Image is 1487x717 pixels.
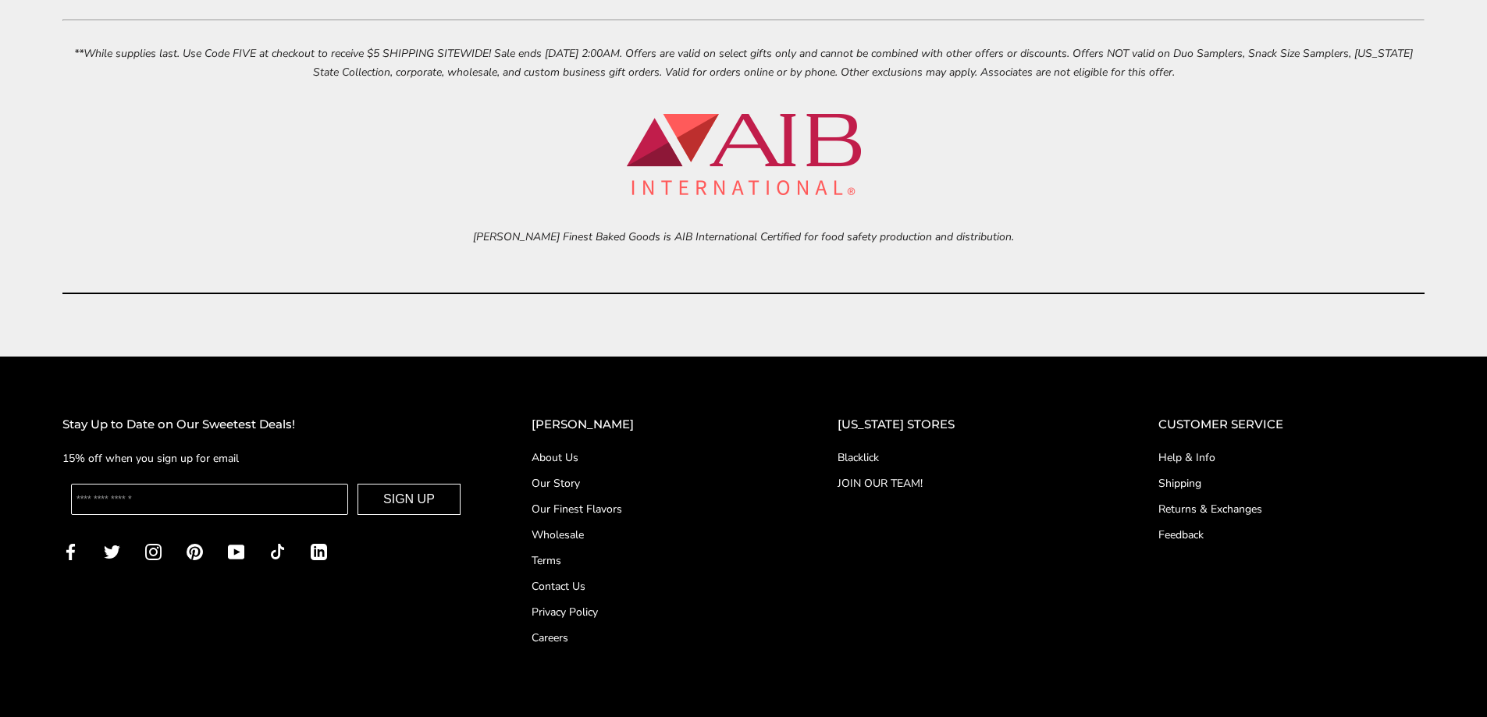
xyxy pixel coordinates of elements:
[532,415,775,435] h2: [PERSON_NAME]
[145,542,162,560] a: Instagram
[62,449,469,467] p: 15% off when you sign up for email
[187,542,203,560] a: Pinterest
[532,501,775,517] a: Our Finest Flavors
[62,542,79,560] a: Facebook
[473,229,1014,244] i: [PERSON_NAME] Finest Baked Goods is AIB International Certified for food safety production and di...
[104,542,120,560] a: Twitter
[532,449,775,466] a: About Us
[1158,415,1425,435] h2: CUSTOMER SERVICE
[532,578,775,595] a: Contact Us
[838,449,1096,466] a: Blacklick
[1158,475,1425,492] a: Shipping
[1158,501,1425,517] a: Returns & Exchanges
[228,542,244,560] a: YouTube
[62,415,469,435] h2: Stay Up to Date on Our Sweetest Deals!
[532,527,775,543] a: Wholesale
[1158,449,1425,466] a: Help & Info
[1158,527,1425,543] a: Feedback
[71,484,348,515] input: Enter your email
[532,475,775,492] a: Our Story
[358,484,461,515] button: SIGN UP
[838,415,1096,435] h2: [US_STATE] STORES
[532,630,775,646] a: Careers
[269,542,286,560] a: TikTok
[532,604,775,620] a: Privacy Policy
[838,475,1096,492] a: JOIN OUR TEAM!
[74,46,1413,79] i: **While supplies last. Use Code FIVE at checkout to receive $5 SHIPPING SITEWIDE! Sale ends [DATE...
[627,114,861,195] img: aib-logo.webp
[532,552,775,569] a: Terms
[311,542,327,560] a: LinkedIn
